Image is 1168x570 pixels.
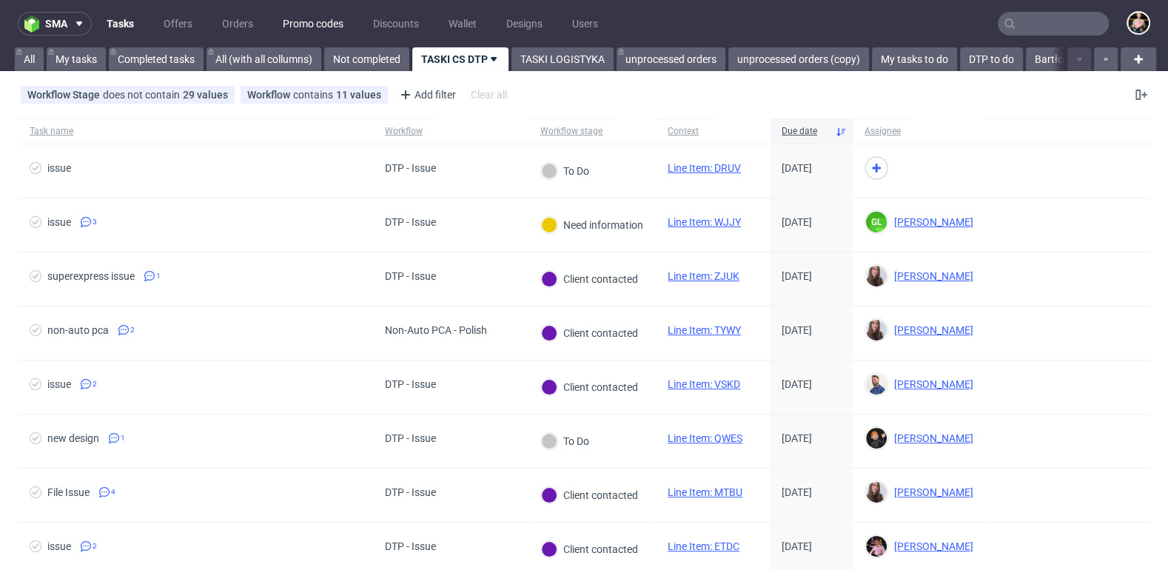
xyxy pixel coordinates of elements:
[668,216,741,228] a: Line Item: WJJY
[207,47,321,71] a: All (with all collumns)
[412,47,509,71] a: TASKI CS DTP
[888,378,973,390] span: [PERSON_NAME]
[668,270,739,282] a: Line Item: ZJUK
[47,486,90,498] div: File Issue
[385,162,436,174] div: DTP - Issue
[866,266,887,286] img: Sandra Beśka
[24,16,45,33] img: logo
[15,47,44,71] a: All
[888,270,973,282] span: [PERSON_NAME]
[782,216,812,228] span: [DATE]
[668,432,742,444] a: Line Item: QWES
[385,125,423,137] div: Workflow
[103,89,183,101] span: does not contain
[541,379,638,395] div: Client contacted
[121,432,125,444] span: 1
[668,162,741,174] a: Line Item: DRUV
[541,541,638,557] div: Client contacted
[668,540,739,552] a: Line Item: ETDC
[541,325,638,341] div: Client contacted
[782,270,812,282] span: [DATE]
[888,486,973,498] span: [PERSON_NAME]
[364,12,428,36] a: Discounts
[866,212,887,232] figcaption: GL
[324,47,409,71] a: Not completed
[541,271,638,287] div: Client contacted
[109,47,204,71] a: Completed tasks
[888,540,973,552] span: [PERSON_NAME]
[385,216,436,228] div: DTP - Issue
[668,486,742,498] a: Line Item: MTBU
[47,47,106,71] a: My tasks
[782,125,829,138] span: Due date
[668,378,740,390] a: Line Item: VSKD
[385,270,436,282] div: DTP - Issue
[866,374,887,395] img: Michał Rachański
[541,433,589,449] div: To Do
[47,432,99,444] div: new design
[782,486,812,498] span: [DATE]
[111,486,115,498] span: 4
[47,162,71,174] div: issue
[130,324,135,336] span: 2
[563,12,607,36] a: Users
[468,84,510,105] div: Clear all
[728,47,869,71] a: unprocessed orders (copy)
[782,432,812,444] span: [DATE]
[1128,13,1149,33] img: Marta Tomaszewska
[865,125,901,137] div: Assignee
[888,432,973,444] span: [PERSON_NAME]
[385,378,436,390] div: DTP - Issue
[668,324,741,336] a: Line Item: TYWY
[93,540,97,552] span: 2
[866,482,887,503] img: Sandra Beśka
[293,89,336,101] span: contains
[336,89,381,101] div: 11 values
[27,89,103,101] span: Workflow Stage
[541,163,589,179] div: To Do
[30,125,361,138] span: Task name
[394,83,459,107] div: Add filter
[888,324,973,336] span: [PERSON_NAME]
[155,12,201,36] a: Offers
[385,486,436,498] div: DTP - Issue
[385,324,487,336] div: Non-Auto PCA - Polish
[888,216,973,228] span: [PERSON_NAME]
[497,12,551,36] a: Designs
[274,12,352,36] a: Promo codes
[617,47,725,71] a: unprocessed orders
[668,125,703,137] div: Context
[1026,47,1144,71] a: Bartłomiej tasks to do
[93,378,97,390] span: 2
[511,47,614,71] a: TASKI LOGISTYKA
[866,428,887,449] img: Dominik Grosicki
[213,12,262,36] a: Orders
[45,19,67,29] span: sma
[782,378,812,390] span: [DATE]
[247,89,293,101] span: Workflow
[540,125,603,137] div: Workflow stage
[385,540,436,552] div: DTP - Issue
[541,487,638,503] div: Client contacted
[782,162,812,174] span: [DATE]
[782,540,812,552] span: [DATE]
[47,216,71,228] div: issue
[541,217,643,233] div: Need information
[866,320,887,341] img: Sandra Beśka
[98,12,143,36] a: Tasks
[960,47,1023,71] a: DTP to do
[782,324,812,336] span: [DATE]
[385,432,436,444] div: DTP - Issue
[47,378,71,390] div: issue
[47,270,135,282] div: superexpress issue
[872,47,957,71] a: My tasks to do
[183,89,228,101] div: 29 values
[866,536,887,557] img: Aleks Ziemkowski
[47,540,71,552] div: issue
[47,324,109,336] div: non-auto pca
[18,12,92,36] button: sma
[440,12,486,36] a: Wallet
[156,270,161,282] span: 1
[93,216,97,228] span: 3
